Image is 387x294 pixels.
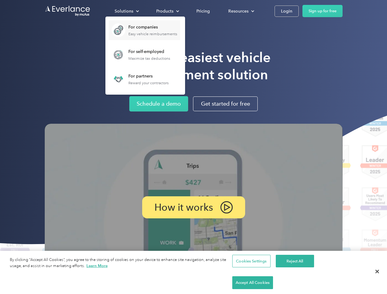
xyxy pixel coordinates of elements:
[108,6,144,17] div: Solutions
[193,96,258,111] a: Get started for free
[196,7,210,15] div: Pricing
[232,276,273,289] button: Accept All Cookies
[150,6,184,17] div: Products
[108,69,172,89] a: For partnersReward your contractors
[281,7,292,15] div: Login
[222,6,259,17] div: Resources
[275,6,299,17] a: Login
[45,5,91,17] a: Go to homepage
[128,73,169,79] div: For partners
[232,255,271,268] button: Cookies Settings
[10,257,232,269] div: By clicking “Accept All Cookies”, you agree to the storing of cookies on your device to enhance s...
[115,7,133,15] div: Solutions
[156,7,173,15] div: Products
[128,24,177,30] div: For companies
[108,45,173,65] a: For self-employedMaximize tax deductions
[108,20,180,40] a: For companiesEasy vehicle reimbursements
[129,96,188,111] a: Schedule a demo
[105,17,185,95] nav: Solutions
[128,56,170,61] div: Maximize tax deductions
[128,49,170,55] div: For self-employed
[228,7,249,15] div: Resources
[370,265,384,278] button: Close
[128,81,169,85] div: Reward your contractors
[190,6,216,17] a: Pricing
[302,5,343,17] a: Sign up for free
[45,36,76,49] input: Submit
[276,255,314,268] button: Reject All
[128,32,177,36] div: Easy vehicle reimbursements
[154,204,213,211] p: How it works
[86,263,108,268] a: More information about your privacy, opens in a new tab
[116,49,271,83] h1: Rated the easiest vehicle reimbursement solution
